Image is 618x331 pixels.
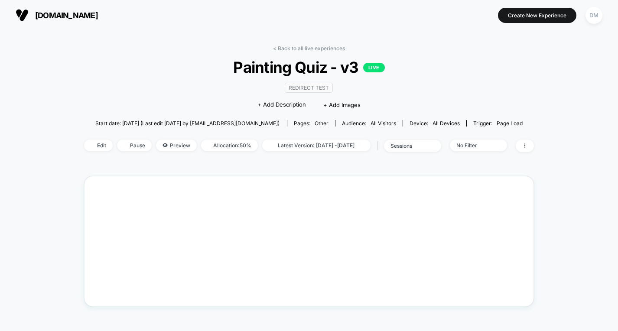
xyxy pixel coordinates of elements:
span: Allocation: 50% [201,140,258,151]
a: < Back to all live experiences [273,45,345,52]
span: All Visitors [371,120,396,127]
button: [DOMAIN_NAME] [13,8,101,22]
span: [DOMAIN_NAME] [35,11,98,20]
div: Trigger: [473,120,523,127]
div: sessions [390,143,425,149]
button: DM [583,6,605,24]
span: Latest Version: [DATE] - [DATE] [262,140,371,151]
span: Pause [117,140,152,151]
span: Start date: [DATE] (Last edit [DATE] by [EMAIL_ADDRESS][DOMAIN_NAME]) [95,120,280,127]
img: Visually logo [16,9,29,22]
div: DM [585,7,602,24]
span: + Add Images [323,101,361,108]
div: Pages: [294,120,329,127]
span: | [375,140,384,152]
button: Create New Experience [498,8,576,23]
span: + Add Description [257,101,306,109]
div: No Filter [456,142,491,149]
span: Painting Quiz - v3 [107,58,511,76]
span: Device: [403,120,466,127]
span: Page Load [497,120,523,127]
p: LIVE [363,63,385,72]
span: all devices [433,120,460,127]
div: Audience: [342,120,396,127]
span: Edit [84,140,113,151]
span: other [315,120,329,127]
span: Redirect Test [285,83,333,93]
span: Preview [156,140,197,151]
